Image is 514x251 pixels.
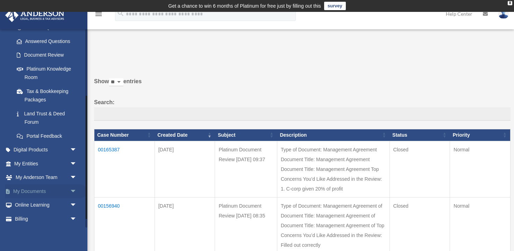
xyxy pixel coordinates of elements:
td: Closed [390,141,450,197]
a: My Anderson Teamarrow_drop_down [5,171,87,185]
span: arrow_drop_down [70,198,84,213]
a: menu [94,12,103,18]
a: Tax & Bookkeeping Packages [10,84,84,107]
a: Land Trust & Deed Forum [10,107,84,129]
td: Platinum Document Review [DATE] 09:37 [215,141,277,197]
a: Events Calendar [5,226,87,240]
div: close [508,1,512,5]
th: Description: activate to sort column ascending [277,129,390,141]
i: search [117,9,124,17]
a: Digital Productsarrow_drop_down [5,143,87,157]
img: Anderson Advisors Platinum Portal [3,8,66,22]
a: My Documentsarrow_drop_down [5,184,87,198]
th: Status: activate to sort column ascending [390,129,450,141]
span: arrow_drop_down [70,184,84,199]
td: [DATE] [155,141,215,197]
a: My Entitiesarrow_drop_down [5,157,87,171]
span: arrow_drop_down [70,171,84,185]
th: Case Number: activate to sort column ascending [94,129,155,141]
td: Type of Document: Management Agreement Document Title: Management Agreement Document Title: Manag... [277,141,390,197]
span: arrow_drop_down [70,143,84,157]
th: Priority: activate to sort column ascending [450,129,511,141]
label: Search: [94,98,511,121]
a: Online Learningarrow_drop_down [5,198,87,212]
input: Search: [94,107,511,121]
td: Normal [450,141,511,197]
i: menu [94,10,103,18]
th: Created Date: activate to sort column ascending [155,129,215,141]
div: Get a chance to win 6 months of Platinum for free just by filling out this [168,2,321,10]
a: Billingarrow_drop_down [5,212,87,226]
a: Document Review [10,48,84,62]
label: Show entries [94,77,511,93]
a: Answered Questions [10,34,80,48]
img: User Pic [498,9,509,19]
span: arrow_drop_down [70,212,84,226]
select: Showentries [109,78,123,86]
td: 00165387 [94,141,155,197]
span: arrow_drop_down [70,157,84,171]
a: Portal Feedback [10,129,84,143]
a: Platinum Knowledge Room [10,62,84,84]
th: Subject: activate to sort column ascending [215,129,277,141]
a: survey [324,2,346,10]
